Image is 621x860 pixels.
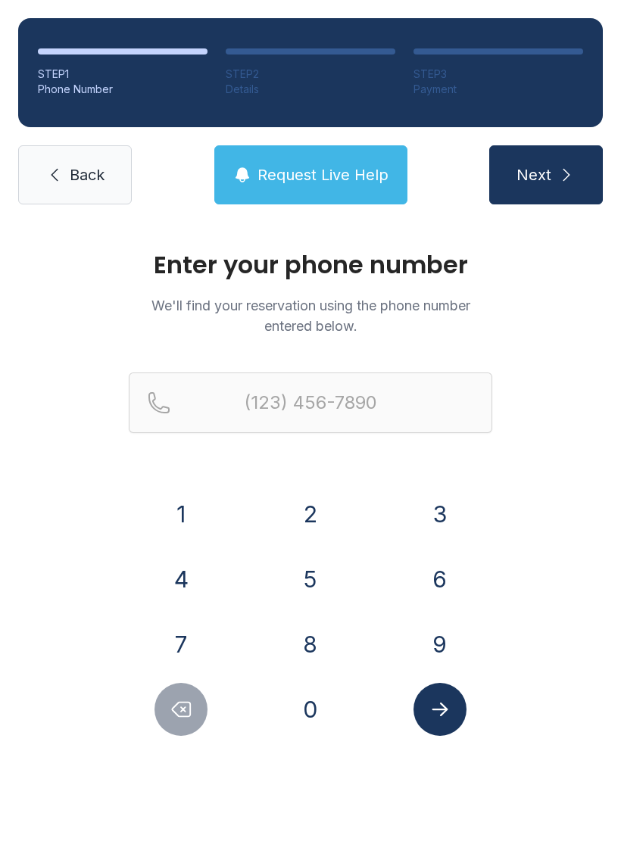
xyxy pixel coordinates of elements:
[154,488,208,541] button: 1
[284,618,337,671] button: 8
[413,618,467,671] button: 9
[257,164,389,185] span: Request Live Help
[226,67,395,82] div: STEP 2
[154,553,208,606] button: 4
[413,488,467,541] button: 3
[154,683,208,736] button: Delete number
[413,683,467,736] button: Submit lookup form
[284,683,337,736] button: 0
[154,618,208,671] button: 7
[226,82,395,97] div: Details
[516,164,551,185] span: Next
[284,488,337,541] button: 2
[38,67,208,82] div: STEP 1
[284,553,337,606] button: 5
[413,82,583,97] div: Payment
[129,372,492,433] input: Reservation phone number
[129,295,492,336] p: We'll find your reservation using the phone number entered below.
[413,553,467,606] button: 6
[38,82,208,97] div: Phone Number
[129,253,492,277] h1: Enter your phone number
[413,67,583,82] div: STEP 3
[70,164,105,185] span: Back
